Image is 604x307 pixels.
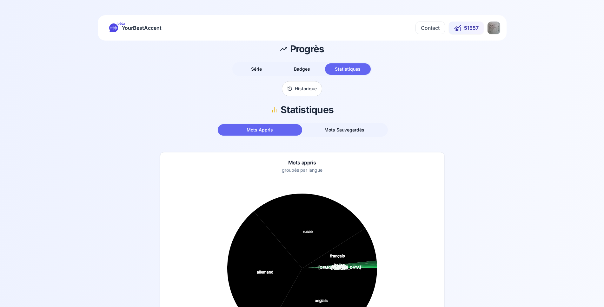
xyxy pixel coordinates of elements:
tspan: [DEMOGRAPHIC_DATA] [318,265,361,270]
span: Série [251,66,262,72]
span: YourBestAccent [122,23,162,32]
tspan: espagnol [331,264,348,268]
a: bêtaYourBestAccent [104,23,167,32]
tspan: ukrainien [331,264,348,269]
button: Historique [282,81,322,96]
tspan: allemand [256,270,273,274]
tspan: danois [334,266,345,271]
p: groupés par langue [282,167,322,173]
tspan: italien [334,263,345,267]
span: Mots Appris [247,127,273,132]
tspan: portugais [331,265,348,270]
span: Mots Sauvegardés [324,127,364,132]
span: Statistiques [335,66,361,72]
button: 51557 [449,22,484,34]
span: Badges [294,66,310,72]
tspan: russe [303,229,313,234]
tspan: français [330,253,345,258]
h1: Statistiques [270,104,334,115]
span: 51557 [464,24,479,32]
img: DH [488,22,500,34]
tspan: anglais [315,298,327,303]
span: bêta [117,21,125,26]
h1: Progrès [280,43,324,54]
h3: Mots appris [288,160,316,165]
button: Contact [415,22,445,34]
